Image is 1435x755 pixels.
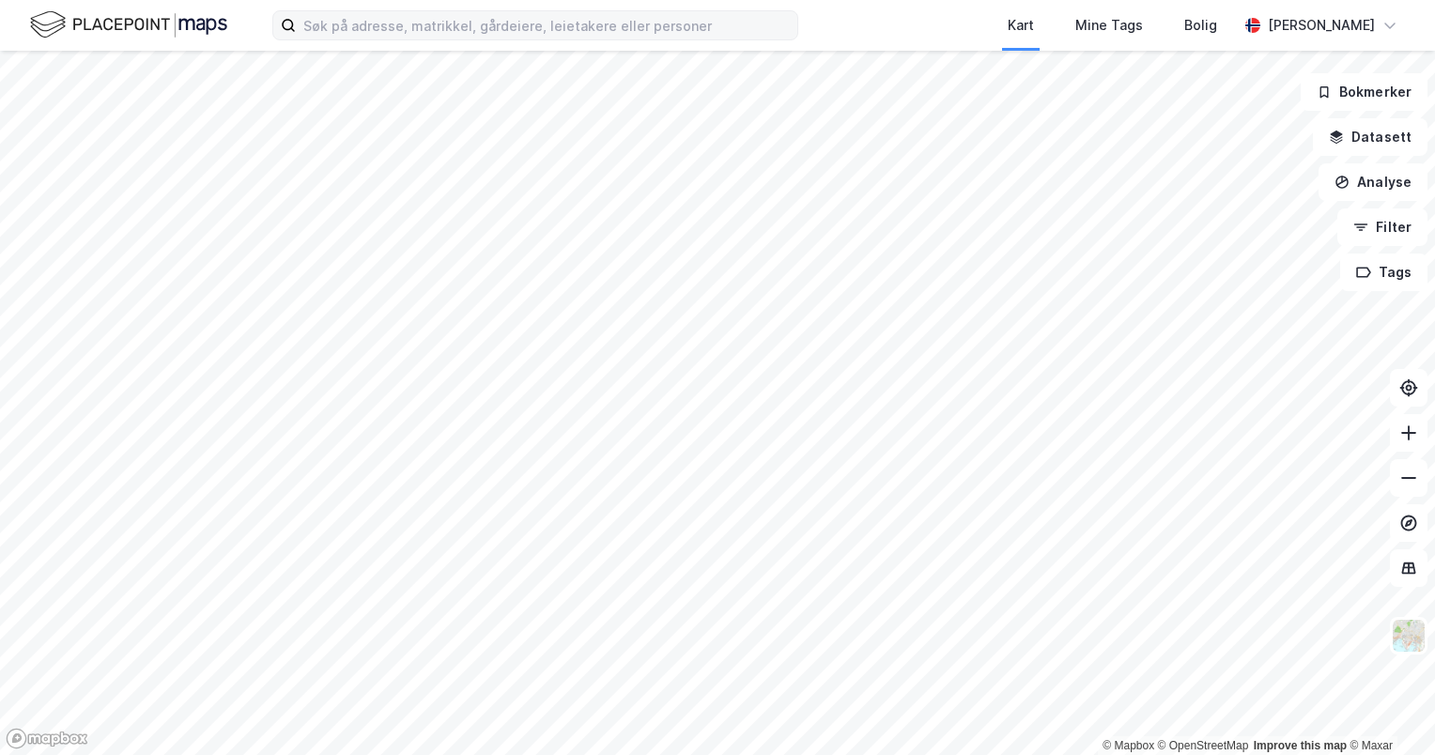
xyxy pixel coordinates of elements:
[1341,665,1435,755] div: Kontrollprogram for chat
[1341,665,1435,755] iframe: Chat Widget
[1184,14,1217,37] div: Bolig
[1075,14,1143,37] div: Mine Tags
[30,8,227,41] img: logo.f888ab2527a4732fd821a326f86c7f29.svg
[296,11,797,39] input: Søk på adresse, matrikkel, gårdeiere, leietakere eller personer
[1268,14,1375,37] div: [PERSON_NAME]
[1008,14,1034,37] div: Kart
